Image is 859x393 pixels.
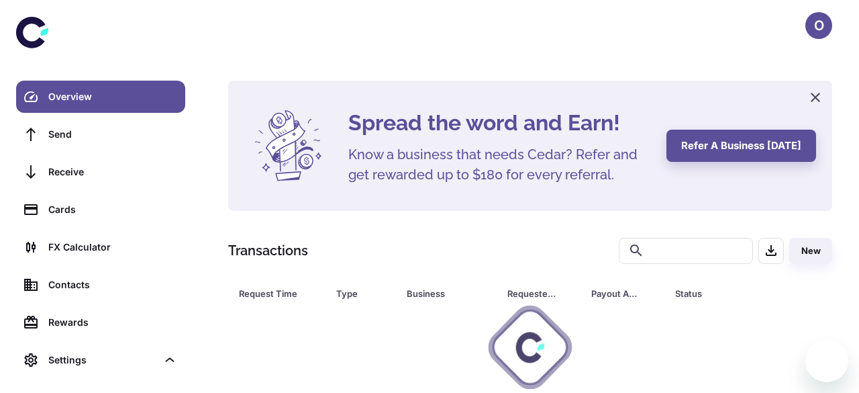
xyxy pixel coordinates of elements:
[591,284,642,303] div: Payout Amount
[348,144,650,185] h5: Know a business that needs Cedar? Refer and get rewarded up to $180 for every referral.
[336,284,391,303] span: Type
[16,193,185,226] a: Cards
[16,118,185,150] a: Send
[789,238,832,264] button: New
[805,12,832,39] button: O
[48,353,157,367] div: Settings
[48,127,177,142] div: Send
[666,130,816,162] button: Refer a business [DATE]
[228,241,308,261] h1: Transactions
[239,284,320,303] span: Request Time
[16,344,185,376] div: Settings
[48,277,177,292] div: Contacts
[675,284,776,303] span: Status
[48,315,177,330] div: Rewards
[239,284,303,303] div: Request Time
[48,165,177,179] div: Receive
[675,284,759,303] div: Status
[16,231,185,263] a: FX Calculator
[48,240,177,255] div: FX Calculator
[348,107,650,139] h4: Spread the word and Earn!
[591,284,659,303] span: Payout Amount
[16,81,185,113] a: Overview
[336,284,373,303] div: Type
[507,284,575,303] span: Requested Amount
[507,284,558,303] div: Requested Amount
[16,306,185,339] a: Rewards
[805,339,848,382] iframe: Button to launch messaging window
[16,269,185,301] a: Contacts
[48,202,177,217] div: Cards
[48,89,177,104] div: Overview
[16,156,185,188] a: Receive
